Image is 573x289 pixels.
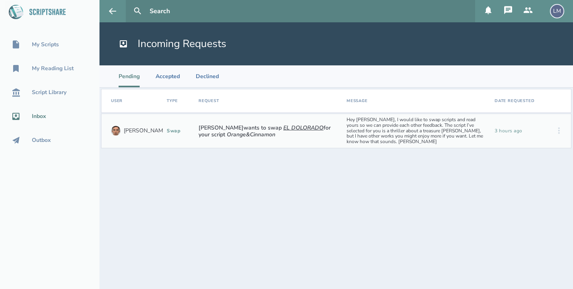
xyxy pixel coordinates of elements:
div: LM [550,4,564,18]
div: Hey [PERSON_NAME], I would like to swap scripts and read yours so we can provide each other feedb... [343,114,491,148]
div: User [111,98,123,104]
div: Inbox [32,113,46,120]
li: Accepted [156,65,180,87]
button: EL DOLORADO [283,124,324,132]
div: My Scripts [32,41,59,48]
div: Type [167,98,178,104]
div: [PERSON_NAME] [124,128,168,134]
li: Declined [196,65,219,87]
span: [PERSON_NAME] wants to swap for your script [199,124,340,138]
div: Thursday, September 4, 2025 at 3:32:11 AM [495,128,544,134]
div: Request [199,98,219,104]
div: Date Requested [495,98,535,104]
div: Message [347,98,368,104]
div: swap [167,128,192,134]
div: My Reading List [32,65,74,72]
a: [PERSON_NAME] [111,122,168,140]
li: Pending [119,65,140,87]
div: Script Library [32,89,66,96]
img: user_1756948650-crop.jpg [111,126,121,136]
em: Orange&Cinnamon [227,131,275,138]
h1: Incoming Requests [119,37,226,51]
div: Outbox [32,137,51,144]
